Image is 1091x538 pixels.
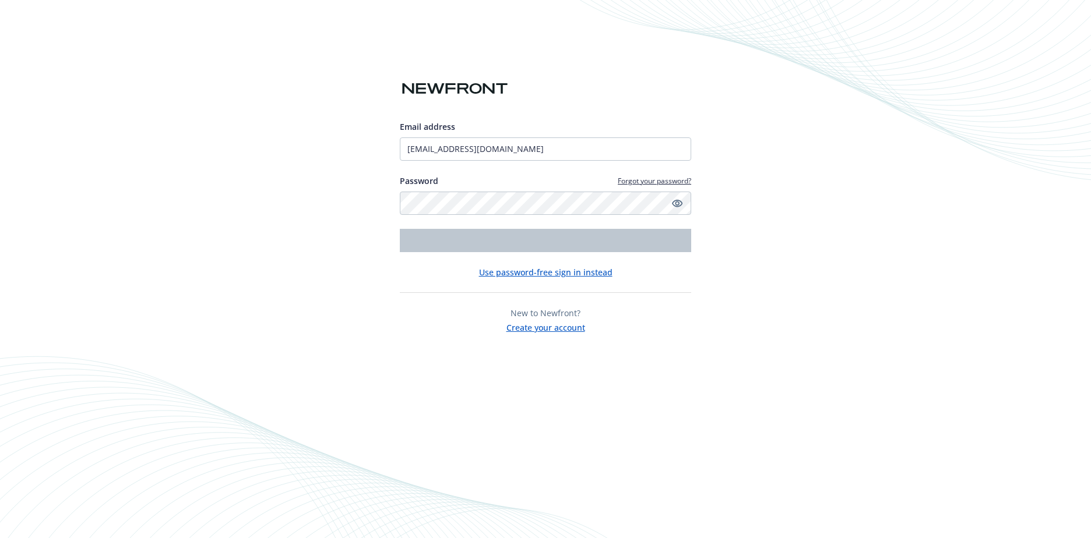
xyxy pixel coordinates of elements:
[400,121,455,132] span: Email address
[400,229,691,252] button: Login
[400,79,510,99] img: Newfront logo
[400,192,691,215] input: Enter your password
[479,266,613,278] button: Use password-free sign in instead
[506,319,585,334] button: Create your account
[400,175,438,187] label: Password
[534,235,557,246] span: Login
[618,176,691,186] a: Forgot your password?
[511,307,580,318] span: New to Newfront?
[670,196,684,210] a: Show password
[400,137,691,161] input: Enter your email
